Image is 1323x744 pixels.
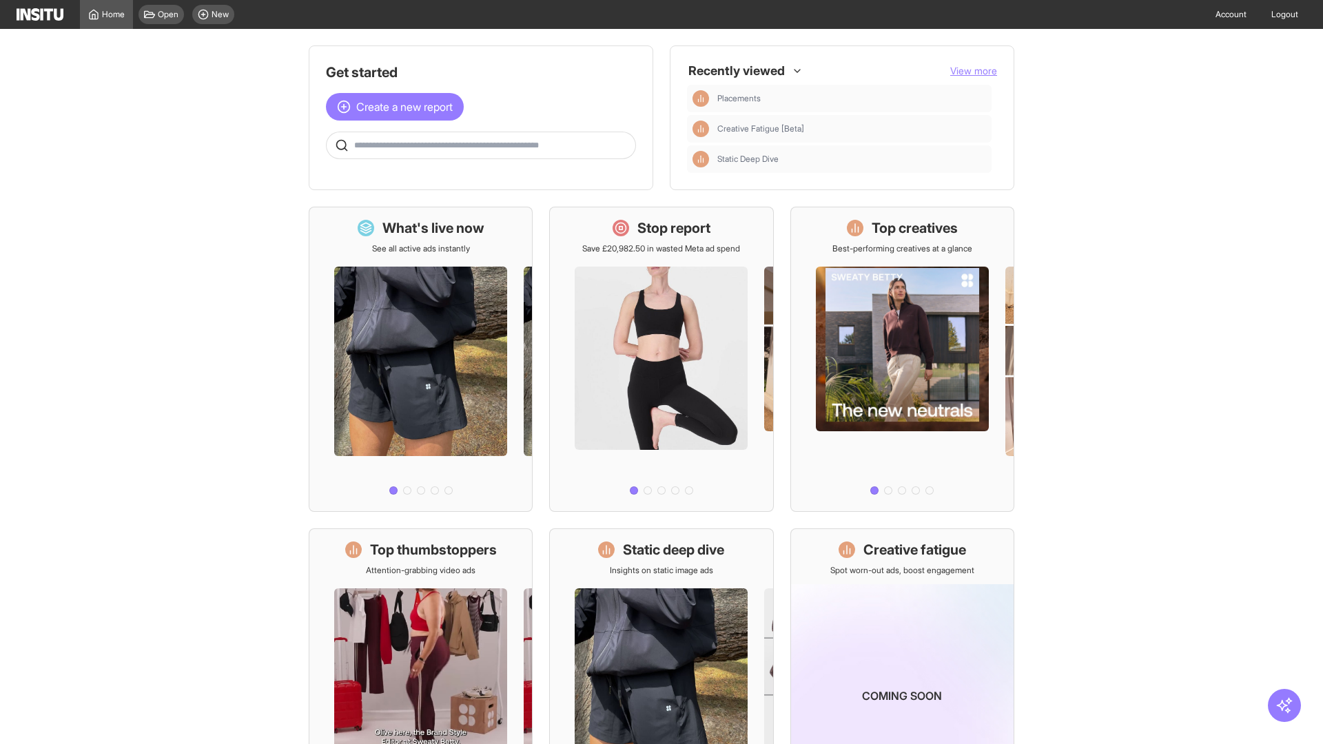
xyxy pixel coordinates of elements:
[17,8,63,21] img: Logo
[637,218,710,238] h1: Stop report
[717,123,804,134] span: Creative Fatigue [Beta]
[372,243,470,254] p: See all active ads instantly
[872,218,958,238] h1: Top creatives
[693,121,709,137] div: Insights
[950,64,997,78] button: View more
[382,218,484,238] h1: What's live now
[610,565,713,576] p: Insights on static image ads
[326,93,464,121] button: Create a new report
[717,93,761,104] span: Placements
[717,154,779,165] span: Static Deep Dive
[102,9,125,20] span: Home
[693,90,709,107] div: Insights
[693,151,709,167] div: Insights
[158,9,178,20] span: Open
[717,93,986,104] span: Placements
[832,243,972,254] p: Best-performing creatives at a glance
[790,207,1014,512] a: Top creativesBest-performing creatives at a glance
[370,540,497,559] h1: Top thumbstoppers
[356,99,453,115] span: Create a new report
[623,540,724,559] h1: Static deep dive
[717,154,986,165] span: Static Deep Dive
[326,63,636,82] h1: Get started
[366,565,475,576] p: Attention-grabbing video ads
[717,123,986,134] span: Creative Fatigue [Beta]
[309,207,533,512] a: What's live nowSee all active ads instantly
[549,207,773,512] a: Stop reportSave £20,982.50 in wasted Meta ad spend
[212,9,229,20] span: New
[950,65,997,76] span: View more
[582,243,740,254] p: Save £20,982.50 in wasted Meta ad spend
